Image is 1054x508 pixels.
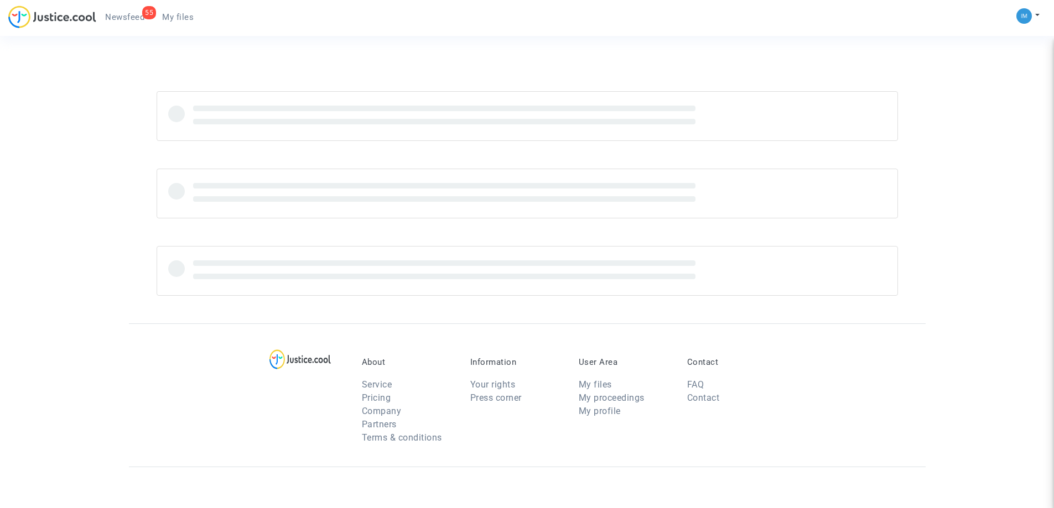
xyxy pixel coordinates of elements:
span: Newsfeed [105,12,144,22]
a: Terms & conditions [362,432,442,443]
p: About [362,357,454,367]
a: My files [153,9,203,25]
div: 55 [142,6,156,19]
p: User Area [579,357,671,367]
a: Service [362,379,392,390]
a: FAQ [687,379,704,390]
a: Partners [362,419,397,430]
a: 55Newsfeed [96,9,153,25]
img: logo-lg.svg [269,349,331,369]
a: Pricing [362,392,391,403]
a: Your rights [470,379,516,390]
a: Company [362,406,402,416]
p: Information [470,357,562,367]
span: My files [162,12,194,22]
img: a105443982b9e25553e3eed4c9f672e7 [1016,8,1032,24]
a: Contact [687,392,720,403]
a: My files [579,379,612,390]
img: jc-logo.svg [8,6,96,28]
a: My profile [579,406,621,416]
a: Press corner [470,392,522,403]
a: My proceedings [579,392,645,403]
p: Contact [687,357,779,367]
